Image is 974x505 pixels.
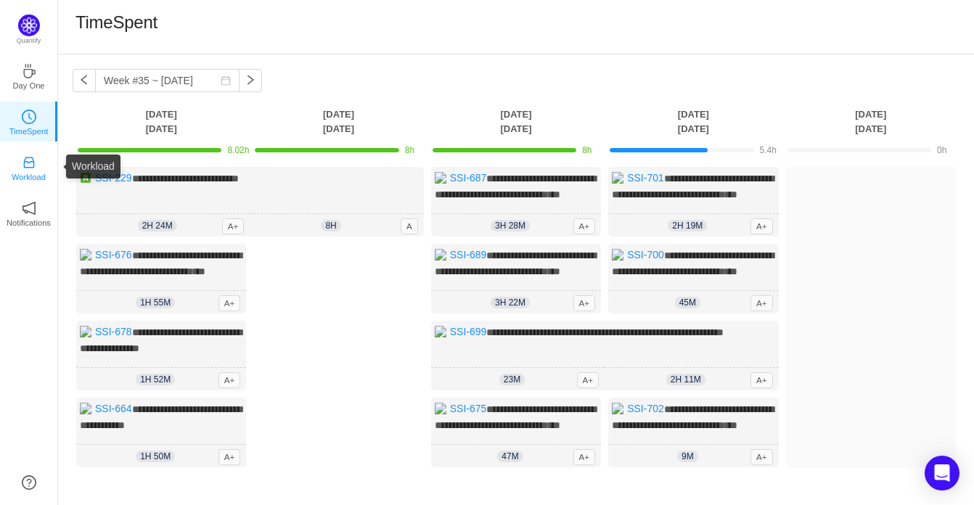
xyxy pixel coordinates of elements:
span: 2h 19m [668,220,707,231]
img: 10592 [612,172,623,184]
img: 10592 [80,249,91,260]
span: A+ [222,218,245,234]
th: [DATE] [DATE] [250,107,427,136]
a: icon: question-circle [22,475,36,490]
i: icon: coffee [22,64,36,78]
a: icon: notificationNotifications [22,205,36,220]
img: 10592 [612,403,623,414]
a: icon: clock-circleTimeSpent [22,114,36,128]
th: [DATE] [DATE] [605,107,782,136]
span: A+ [218,372,241,388]
span: A+ [573,218,596,234]
h1: TimeSpent [75,12,157,33]
img: 10592 [435,249,446,260]
span: 47m [497,451,523,462]
span: 8h [321,220,340,231]
span: A+ [218,449,241,465]
th: [DATE] [DATE] [782,107,959,136]
a: SSI-664 [95,403,132,414]
a: SSI-701 [627,172,664,184]
button: icon: left [73,69,96,92]
span: 2h 24m [138,220,177,231]
img: 10592 [612,249,623,260]
a: icon: coffeeDay One [22,68,36,83]
input: Select a week [95,69,240,92]
a: SSI-675 [450,403,487,414]
a: icon: inboxWorkload [22,160,36,174]
span: 3h 22m [491,297,530,308]
span: A [401,218,418,234]
span: 2h 11m [666,374,705,385]
img: 10592 [435,326,446,337]
p: TimeSpent [9,125,49,138]
span: A+ [573,295,596,311]
i: icon: notification [22,201,36,215]
span: A+ [577,372,599,388]
span: 9m [677,451,698,462]
img: story.svg [80,172,91,184]
img: Quantify [18,15,40,36]
span: 45m [675,297,700,308]
i: icon: clock-circle [22,110,36,124]
span: A+ [750,295,773,311]
p: Quantify [17,36,41,46]
div: Open Intercom Messenger [925,456,959,490]
th: [DATE] [DATE] [427,107,605,136]
span: 8.02h [227,145,249,155]
i: icon: inbox [22,155,36,170]
th: [DATE] [DATE] [73,107,250,136]
button: icon: right [239,69,262,92]
span: A+ [750,372,773,388]
a: SSI-687 [450,172,487,184]
span: 1h 50m [136,451,175,462]
a: SSI-700 [627,249,664,260]
a: SSI-676 [95,249,132,260]
span: 1h 55m [136,297,175,308]
p: Workload [12,171,46,184]
p: Notifications [7,216,51,229]
a: SSI-689 [450,249,487,260]
img: 10592 [435,172,446,184]
span: A+ [218,295,241,311]
span: A+ [750,449,773,465]
span: 5.4h [760,145,777,155]
img: 10592 [435,403,446,414]
i: icon: calendar [221,75,231,86]
span: 23m [499,374,525,385]
span: 8h [405,145,414,155]
a: SSI-699 [450,326,487,337]
a: SSI-229 [95,172,132,184]
span: 8h [582,145,592,155]
span: A+ [573,449,596,465]
span: 1h 52m [136,374,175,385]
span: 3h 28m [491,220,530,231]
a: SSI-702 [627,403,664,414]
img: 10592 [80,403,91,414]
a: SSI-678 [95,326,132,337]
img: 10592 [80,326,91,337]
span: 0h [937,145,946,155]
p: Day One [12,79,44,92]
span: A+ [750,218,773,234]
